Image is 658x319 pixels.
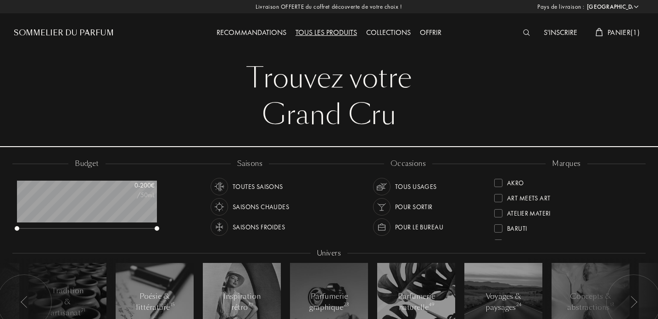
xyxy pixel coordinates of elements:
span: Pays de livraison : [537,2,585,11]
span: 23 [344,302,349,308]
img: arr_left.svg [21,296,28,308]
img: usage_season_hot_white.svg [213,200,226,213]
div: Voyages & paysages [484,291,523,313]
a: Sommelier du Parfum [14,28,114,39]
img: usage_occasion_party_white.svg [375,200,388,213]
div: Baruti [507,221,527,233]
div: Collections [362,27,415,39]
div: occasions [384,159,432,169]
div: Poésie & littérature [135,291,174,313]
a: Tous les produits [291,28,362,37]
div: Atelier Materi [507,205,551,218]
span: 37 [248,302,253,308]
div: Tous usages [395,178,437,195]
div: Saisons chaudes [233,198,289,216]
span: Panier ( 1 ) [608,28,640,37]
img: search_icn_white.svg [523,29,530,36]
div: Art Meets Art [507,190,550,203]
span: 49 [429,302,434,308]
a: Recommandations [212,28,291,37]
div: Grand Cru [21,97,637,133]
img: arr_left.svg [630,296,637,308]
div: Pour sortir [395,198,433,216]
div: budget [68,159,106,169]
div: Binet-Papillon [507,236,552,248]
img: usage_occasion_all_white.svg [375,180,388,193]
a: S'inscrire [539,28,582,37]
div: Recommandations [212,27,291,39]
div: Univers [311,248,347,259]
div: Offrir [415,27,446,39]
div: 0 - 200 € [109,181,155,190]
img: cart_white.svg [596,28,603,36]
div: S'inscrire [539,27,582,39]
div: Akro [507,175,524,188]
a: Offrir [415,28,446,37]
div: Inspiration rétro [223,291,262,313]
div: Tous les produits [291,27,362,39]
div: Saisons froides [233,218,285,236]
div: Toutes saisons [233,178,283,195]
div: saisons [231,159,269,169]
div: marques [546,159,587,169]
div: Trouvez votre [21,60,637,97]
div: /50mL [109,190,155,200]
span: 24 [516,302,522,308]
div: Pour le bureau [395,218,443,236]
span: 15 [170,302,174,308]
a: Collections [362,28,415,37]
div: Parfumerie naturelle [397,291,436,313]
img: usage_season_average_white.svg [213,180,226,193]
div: Parfumerie graphique [309,291,349,313]
img: usage_occasion_work_white.svg [375,221,388,234]
img: usage_season_cold_white.svg [213,221,226,234]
